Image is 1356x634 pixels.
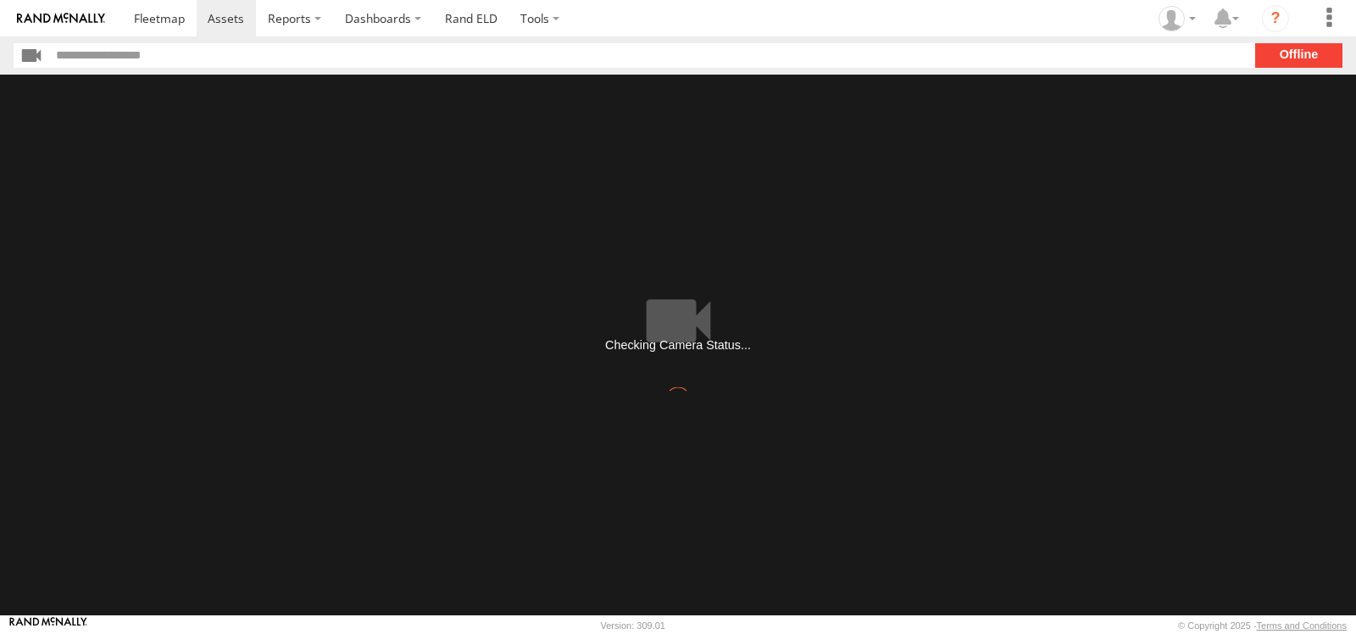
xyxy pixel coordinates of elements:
i: ? [1262,5,1289,32]
div: © Copyright 2025 - [1178,620,1347,631]
img: rand-logo.svg [17,13,105,25]
div: Victor Calcano Jr [1153,6,1202,31]
div: Version: 309.01 [601,620,665,631]
a: Terms and Conditions [1257,620,1347,631]
a: Visit our Website [9,617,87,634]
